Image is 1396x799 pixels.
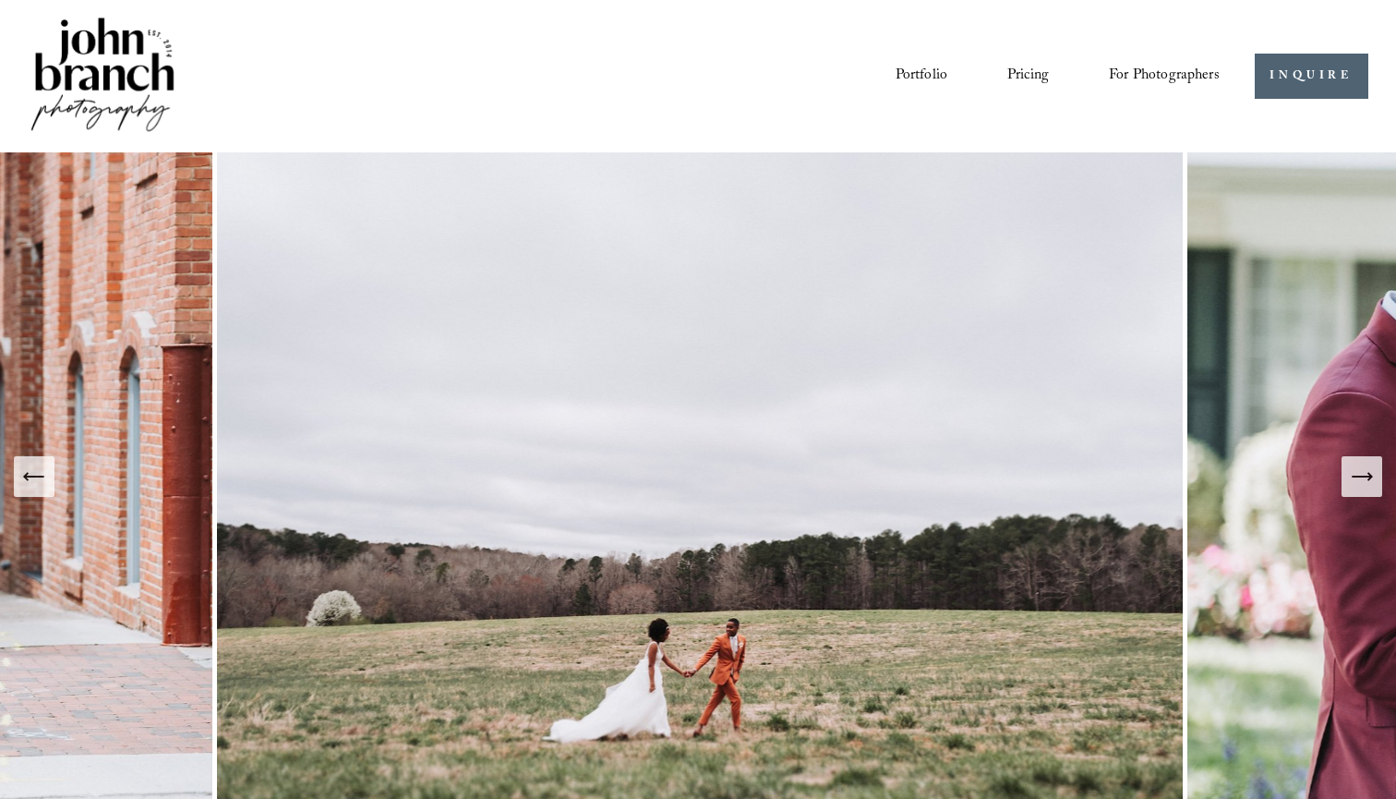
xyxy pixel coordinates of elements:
button: Next Slide [1342,456,1382,497]
a: Pricing [1007,60,1049,91]
img: John Branch IV Photography [28,14,177,139]
button: Previous Slide [14,456,54,497]
a: folder dropdown [1109,60,1220,91]
a: INQUIRE [1255,54,1368,99]
a: Portfolio [896,60,947,91]
span: For Photographers [1109,62,1220,91]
